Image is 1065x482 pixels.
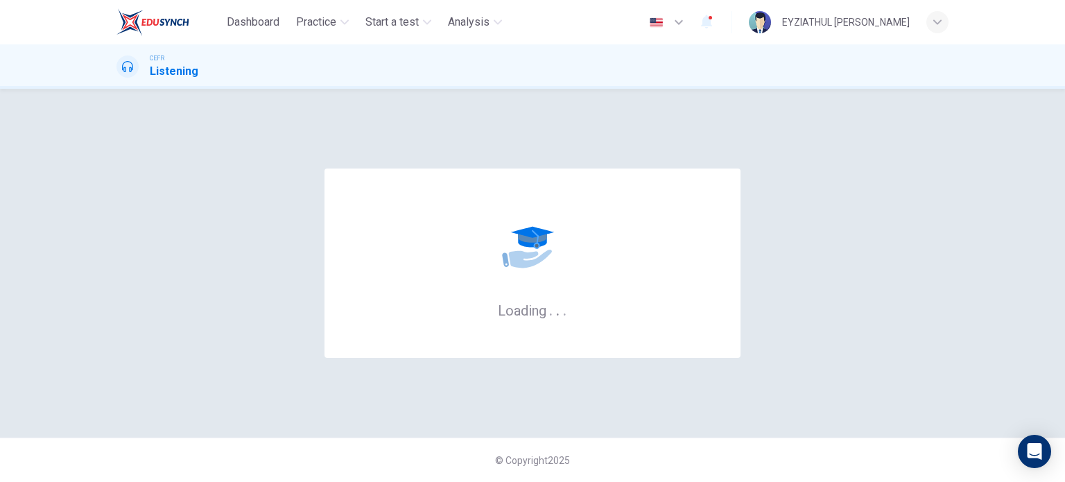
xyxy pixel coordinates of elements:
h6: . [555,298,560,320]
span: Practice [296,14,336,31]
div: Open Intercom Messenger [1018,435,1051,468]
button: Dashboard [221,10,285,35]
a: EduSynch logo [116,8,221,36]
h6: . [548,298,553,320]
span: Analysis [448,14,490,31]
span: Dashboard [227,14,279,31]
h1: Listening [150,63,198,80]
div: EYZIATHUL [PERSON_NAME] [782,14,910,31]
span: CEFR [150,53,164,63]
img: en [648,17,665,28]
span: © Copyright 2025 [495,455,570,466]
h6: . [562,298,567,320]
h6: Loading [498,301,567,319]
button: Start a test [360,10,437,35]
button: Practice [291,10,354,35]
img: Profile picture [749,11,771,33]
span: Start a test [365,14,419,31]
img: EduSynch logo [116,8,189,36]
button: Analysis [442,10,508,35]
